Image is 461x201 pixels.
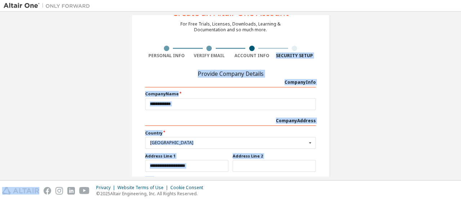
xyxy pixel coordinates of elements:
img: altair_logo.svg [2,187,39,195]
div: Privacy [96,185,117,191]
p: © 2025 Altair Engineering, Inc. All Rights Reserved. [96,191,207,197]
div: Security Setup [273,53,316,59]
label: Address Line 2 [233,153,316,159]
img: linkedin.svg [67,187,75,195]
div: Website Terms of Use [117,185,170,191]
div: Cookie Consent [170,185,207,191]
img: Altair One [4,2,94,9]
div: Company Address [145,114,316,126]
div: Account Info [230,53,273,59]
label: City [145,176,316,182]
div: [GEOGRAPHIC_DATA] [150,141,307,145]
div: Verify Email [188,53,231,59]
img: youtube.svg [79,187,90,195]
div: Provide Company Details [145,72,316,76]
div: For Free Trials, Licenses, Downloads, Learning & Documentation and so much more. [180,21,281,33]
label: Country [145,130,316,136]
img: instagram.svg [55,187,63,195]
div: Create an Altair One Account [173,8,289,17]
div: Personal Info [145,53,188,59]
label: Address Line 1 [145,153,228,159]
img: facebook.svg [44,187,51,195]
label: Company Name [145,91,316,97]
div: Company Info [145,76,316,87]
